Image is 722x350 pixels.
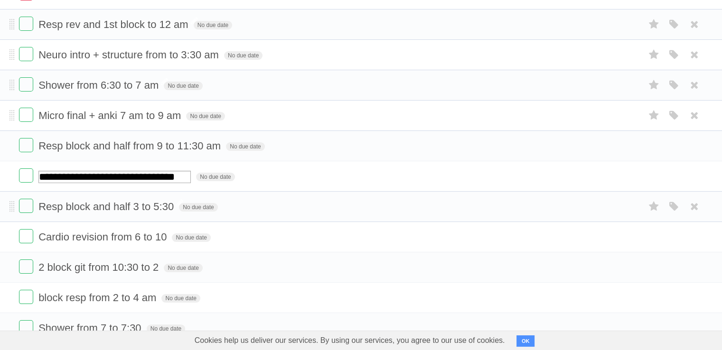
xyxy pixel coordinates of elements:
[38,79,161,91] span: Shower from 6:30 to 7 am
[19,290,33,304] label: Done
[19,138,33,152] label: Done
[645,199,663,214] label: Star task
[38,322,143,334] span: Shower from 7 to 7:30
[196,173,234,181] span: No due date
[38,110,183,121] span: Micro final + anki 7 am to 9 am
[179,203,217,212] span: No due date
[516,335,535,347] button: OK
[19,77,33,92] label: Done
[645,77,663,93] label: Star task
[185,331,515,350] span: Cookies help us deliver our services. By using our services, you agree to our use of cookies.
[38,18,191,30] span: Resp rev and 1st block to 12 am
[19,199,33,213] label: Done
[38,292,159,304] span: block resp from 2 to 4 am
[19,229,33,243] label: Done
[645,47,663,63] label: Star task
[186,112,225,120] span: No due date
[194,21,232,29] span: No due date
[224,51,263,60] span: No due date
[164,264,202,272] span: No due date
[19,320,33,334] label: Done
[147,324,185,333] span: No due date
[161,294,200,303] span: No due date
[38,49,221,61] span: Neuro intro + structure from to 3:30 am
[19,17,33,31] label: Done
[19,259,33,274] label: Done
[19,108,33,122] label: Done
[38,140,223,152] span: Resp block and half from 9 to 11:30 am
[38,261,161,273] span: 2 block git from 10:30 to 2
[38,201,176,212] span: Resp block and half 3 to 5:30
[226,142,264,151] span: No due date
[19,47,33,61] label: Done
[645,17,663,32] label: Star task
[645,108,663,123] label: Star task
[38,231,169,243] span: Cardio revision from 6 to 10
[172,233,210,242] span: No due date
[164,82,202,90] span: No due date
[19,168,33,183] label: Done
